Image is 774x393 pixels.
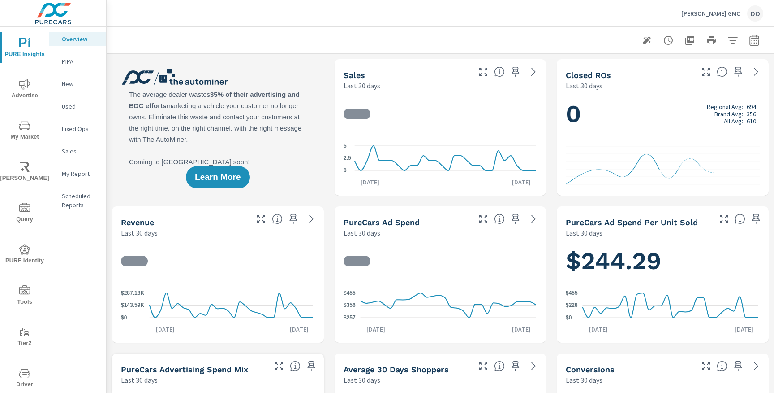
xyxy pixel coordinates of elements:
[728,325,760,334] p: [DATE]
[49,100,106,113] div: Used
[186,166,249,188] button: Learn More
[195,173,241,181] span: Learn More
[3,368,46,390] span: Driver
[49,32,106,46] div: Overview
[344,290,356,296] text: $455
[717,361,727,371] span: The number of dealer-specified goals completed by a visitor. [Source: This data is provided by th...
[508,65,523,79] span: Save this to your personalized report
[121,290,144,296] text: $287.18K
[62,169,99,178] p: My Report
[526,212,541,226] a: See more details in report
[494,66,505,77] span: Number of vehicles sold by the dealership over the selected date range. [Source: This data is sou...
[747,5,763,22] div: DO
[344,80,380,91] p: Last 30 days
[62,102,99,111] p: Used
[566,227,602,238] p: Last 30 days
[583,325,614,334] p: [DATE]
[681,9,740,17] p: [PERSON_NAME] GMC
[506,325,537,334] p: [DATE]
[121,302,144,309] text: $143.59K
[735,214,745,224] span: Average cost of advertising per each vehicle sold at the dealer over the selected date range. The...
[62,124,99,133] p: Fixed Ops
[254,212,268,226] button: Make Fullscreen
[3,244,46,266] span: PURE Identity
[506,178,537,187] p: [DATE]
[304,359,318,373] span: Save this to your personalized report
[566,70,611,80] h5: Closed ROs
[49,77,106,91] div: New
[344,375,380,385] p: Last 30 days
[121,375,158,385] p: Last 30 days
[476,65,490,79] button: Make Fullscreen
[344,314,356,321] text: $257
[566,290,578,296] text: $455
[566,302,578,308] text: $228
[638,31,656,49] button: Generate Summary
[707,103,743,110] p: Regional Avg:
[354,178,386,187] p: [DATE]
[344,227,380,238] p: Last 30 days
[731,65,745,79] span: Save this to your personalized report
[699,65,713,79] button: Make Fullscreen
[62,79,99,88] p: New
[49,144,106,158] div: Sales
[699,359,713,373] button: Make Fullscreen
[731,359,745,373] span: Save this to your personalized report
[150,325,181,334] p: [DATE]
[49,55,106,68] div: PIPA
[508,359,523,373] span: Save this to your personalized report
[344,218,420,227] h5: PureCars Ad Spend
[121,365,248,374] h5: PureCars Advertising Spend Mix
[494,214,505,224] span: Total cost of media for all PureCars channels for the selected dealership group over the selected...
[494,361,505,371] span: A rolling 30 day total of daily Shoppers on the dealership website, averaged over the selected da...
[566,375,602,385] p: Last 30 days
[304,212,318,226] a: See more details in report
[717,212,731,226] button: Make Fullscreen
[62,147,99,156] p: Sales
[49,122,106,135] div: Fixed Ops
[526,65,541,79] a: See more details in report
[3,203,46,225] span: Query
[360,325,391,334] p: [DATE]
[62,192,99,210] p: Scheduled Reports
[3,79,46,101] span: Advertise
[747,118,756,125] p: 610
[62,57,99,66] p: PIPA
[3,120,46,142] span: My Market
[272,359,286,373] button: Make Fullscreen
[566,99,760,129] h1: 0
[724,31,742,49] button: Apply Filters
[286,212,301,226] span: Save this to your personalized report
[121,314,127,321] text: $0
[476,359,490,373] button: Make Fullscreen
[121,227,158,238] p: Last 30 days
[724,118,743,125] p: All Avg:
[62,35,99,44] p: Overview
[272,214,283,224] span: Total sales revenue over the selected date range. [Source: This data is sourced from the dealer’s...
[714,110,743,118] p: Brand Avg:
[290,361,301,371] span: This table looks at how you compare to the amount of budget you spend per channel as opposed to y...
[566,80,602,91] p: Last 30 days
[749,212,763,226] span: Save this to your personalized report
[745,31,763,49] button: Select Date Range
[566,246,760,276] h1: $244.29
[344,167,347,174] text: 0
[508,212,523,226] span: Save this to your personalized report
[344,155,351,162] text: 2.5
[344,70,365,80] h5: Sales
[284,325,315,334] p: [DATE]
[566,218,698,227] h5: PureCars Ad Spend Per Unit Sold
[749,65,763,79] a: See more details in report
[3,285,46,307] span: Tools
[344,143,347,149] text: 5
[121,218,154,227] h5: Revenue
[344,365,449,374] h5: Average 30 Days Shoppers
[526,359,541,373] a: See more details in report
[3,38,46,60] span: PURE Insights
[3,162,46,183] span: [PERSON_NAME]
[49,189,106,212] div: Scheduled Reports
[681,31,699,49] button: "Export Report to PDF"
[717,66,727,77] span: Number of Repair Orders Closed by the selected dealership group over the selected time range. [So...
[49,167,106,180] div: My Report
[344,302,356,309] text: $356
